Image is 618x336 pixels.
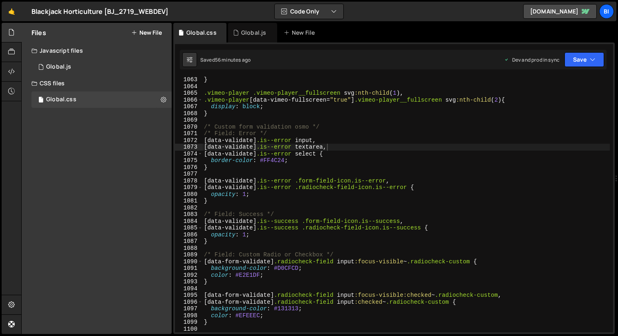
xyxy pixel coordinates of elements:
button: Code Only [275,4,343,19]
div: 1087 [175,238,203,245]
div: 1092 [175,272,203,279]
div: 1073 [175,144,203,151]
div: CSS files [22,75,172,91]
button: Save [564,52,604,67]
div: New File [284,29,318,37]
div: 1072 [175,137,203,144]
div: 1074 [175,151,203,158]
div: 1071 [175,130,203,137]
div: Global.css [46,96,76,103]
div: 1096 [175,299,203,306]
div: 1091 [175,265,203,272]
div: 1100 [175,326,203,333]
div: 1081 [175,198,203,205]
div: 1076 [175,164,203,171]
div: Javascript files [22,42,172,59]
div: 1082 [175,205,203,211]
a: [DOMAIN_NAME] [523,4,597,19]
a: Bi [599,4,614,19]
div: 1066 [175,97,203,104]
div: Dev and prod in sync [504,56,560,63]
div: 1097 [175,305,203,312]
div: 1067 [175,103,203,110]
div: Global.js [241,29,266,37]
div: Blackjack Horticulture [BJ_2719_WEBDEV] [31,7,168,16]
div: 1089 [175,251,203,258]
div: 1093 [175,278,203,285]
div: 1083 [175,211,203,218]
div: Saved [200,56,251,63]
a: 🤙 [2,2,22,21]
div: Global.js [46,63,71,71]
div: 1064 [175,83,203,90]
div: 56 minutes ago [215,56,251,63]
div: 1078 [175,178,203,185]
div: 1094 [175,285,203,292]
div: 1085 [175,225,203,231]
div: 1063 [175,76,203,83]
div: 1088 [175,245,203,252]
div: 1098 [175,312,203,319]
div: 1099 [175,319,203,326]
div: 1068 [175,110,203,117]
div: 1090 [175,258,203,265]
div: 16258/43868.js [31,59,172,75]
div: Global.css [186,29,217,37]
div: 1075 [175,157,203,164]
h2: Files [31,28,46,37]
div: 1086 [175,231,203,238]
div: 1070 [175,124,203,131]
div: 1080 [175,191,203,198]
div: 16258/43966.css [31,91,172,108]
div: 1077 [175,171,203,178]
div: 1069 [175,117,203,124]
div: 1079 [175,184,203,191]
button: New File [131,29,162,36]
div: 1065 [175,90,203,97]
div: 1084 [175,218,203,225]
div: 1095 [175,292,203,299]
